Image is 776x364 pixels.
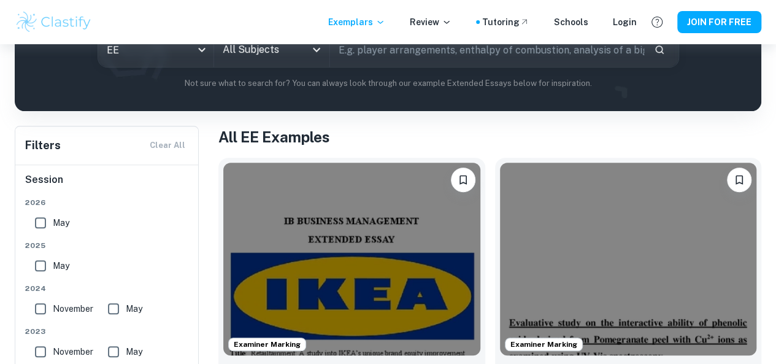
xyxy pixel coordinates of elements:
[126,302,142,316] span: May
[677,11,761,33] button: JOIN FOR FREE
[218,126,761,148] h1: All EE Examples
[15,10,93,34] img: Clastify logo
[53,345,93,358] span: November
[25,240,190,251] span: 2025
[647,12,667,33] button: Help and Feedback
[53,259,69,273] span: May
[25,283,190,294] span: 2024
[25,172,190,197] h6: Session
[25,197,190,208] span: 2026
[53,302,93,316] span: November
[308,41,325,58] button: Open
[229,339,305,350] span: Examiner Marking
[25,77,751,90] p: Not sure what to search for? You can always look through our example Extended Essays below for in...
[330,33,644,67] input: E.g. player arrangements, enthalpy of combustion, analysis of a big city...
[505,339,582,350] span: Examiner Marking
[223,163,480,355] img: Business and Management EE example thumbnail: To what extent have IKEA's in-store reta
[410,15,451,29] p: Review
[613,15,637,29] a: Login
[727,168,751,192] button: Please log in to bookmark exemplars
[98,33,213,67] div: EE
[482,15,529,29] a: Tutoring
[649,39,670,60] button: Search
[25,137,61,154] h6: Filters
[328,15,385,29] p: Exemplars
[53,216,69,230] span: May
[500,163,757,355] img: Chemistry EE example thumbnail: How do phenolic acid derivatives obtaine
[451,168,475,192] button: Please log in to bookmark exemplars
[25,326,190,337] span: 2023
[126,345,142,358] span: May
[554,15,588,29] a: Schools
